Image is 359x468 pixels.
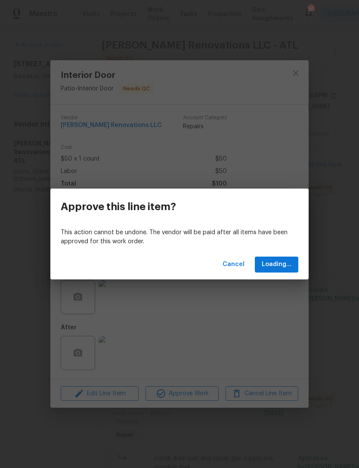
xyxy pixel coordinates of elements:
button: Cancel [219,257,248,273]
span: Cancel [223,259,244,270]
p: This action cannot be undone. The vendor will be paid after all items have been approved for this... [61,228,298,246]
button: Loading... [255,257,298,273]
h3: Approve this line item? [61,201,176,213]
span: Loading... [262,259,291,270]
